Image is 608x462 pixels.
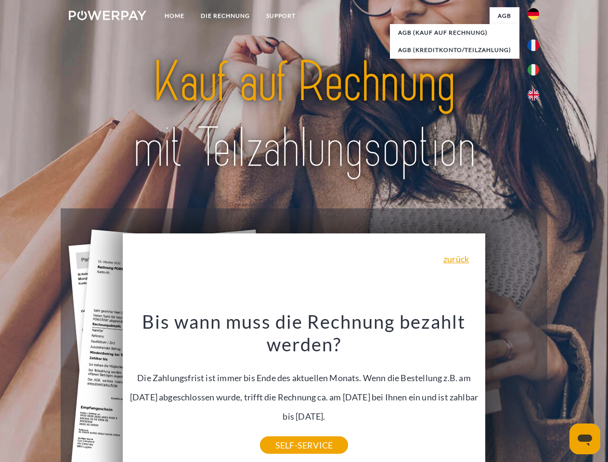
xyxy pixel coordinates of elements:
[390,41,519,59] a: AGB (Kreditkonto/Teilzahlung)
[528,89,539,101] img: en
[443,255,469,263] a: zurück
[569,423,600,454] iframe: Schaltfläche zum Öffnen des Messaging-Fensters
[260,436,348,454] a: SELF-SERVICE
[129,310,480,356] h3: Bis wann muss die Rechnung bezahlt werden?
[69,11,146,20] img: logo-powerpay-white.svg
[129,310,480,445] div: Die Zahlungsfrist ist immer bis Ende des aktuellen Monats. Wenn die Bestellung z.B. am [DATE] abg...
[528,39,539,51] img: fr
[156,7,193,25] a: Home
[258,7,304,25] a: SUPPORT
[390,24,519,41] a: AGB (Kauf auf Rechnung)
[528,64,539,76] img: it
[528,8,539,20] img: de
[193,7,258,25] a: DIE RECHNUNG
[92,46,516,184] img: title-powerpay_de.svg
[490,7,519,25] a: agb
